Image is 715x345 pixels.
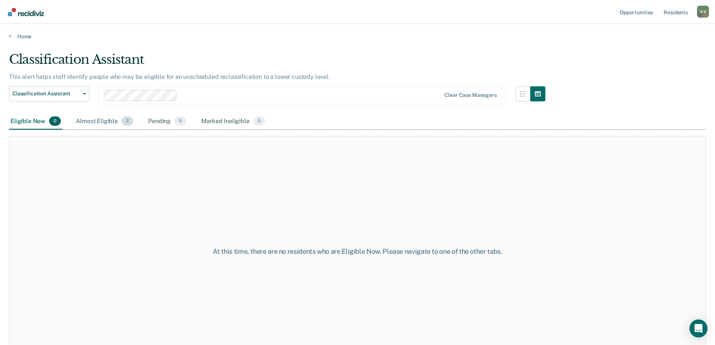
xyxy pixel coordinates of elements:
a: Home [9,33,706,40]
div: Marked Ineligible0 [200,113,266,130]
div: At this time, there are no residents who are Eligible Now. Please navigate to one of the other tabs. [184,247,532,256]
p: This alert helps staff identify people who may be eligible for an unscheduled reclassification to... [9,73,330,80]
div: Open Intercom Messenger [689,319,707,337]
div: Eligible Now0 [9,113,62,130]
div: W K [697,6,709,18]
div: Almost Eligible2 [74,113,135,130]
div: Clear case managers [444,92,497,98]
span: Classification Assistant [12,90,80,97]
div: Pending0 [147,113,188,130]
div: Classification Assistant [9,52,545,73]
span: 0 [175,116,186,126]
span: 0 [253,116,265,126]
button: Profile dropdown button [697,6,709,18]
button: Classification Assistant [9,86,89,101]
span: 2 [122,116,133,126]
span: 0 [49,116,61,126]
img: Recidiviz [8,8,44,16]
